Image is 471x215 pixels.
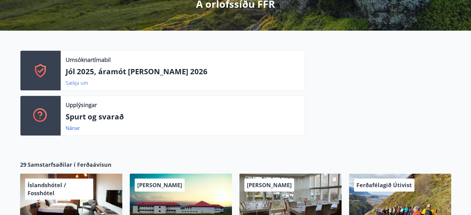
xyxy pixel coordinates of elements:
[66,111,300,122] p: Spurt og svarað
[247,181,292,189] span: [PERSON_NAME]
[66,101,97,109] p: Upplýsingar
[28,181,66,197] span: Íslandshótel / Fosshótel
[66,66,300,77] p: Jól 2025, áramót [PERSON_NAME] 2026
[137,181,182,189] span: [PERSON_NAME]
[356,181,412,189] span: Ferðafélagið Útivist
[20,161,26,169] span: 29
[66,56,111,64] p: Umsóknartímabil
[66,80,88,86] a: Sækja um
[28,161,111,169] span: Samstarfsaðilar í Ferðaávísun
[66,125,80,131] a: Nánar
